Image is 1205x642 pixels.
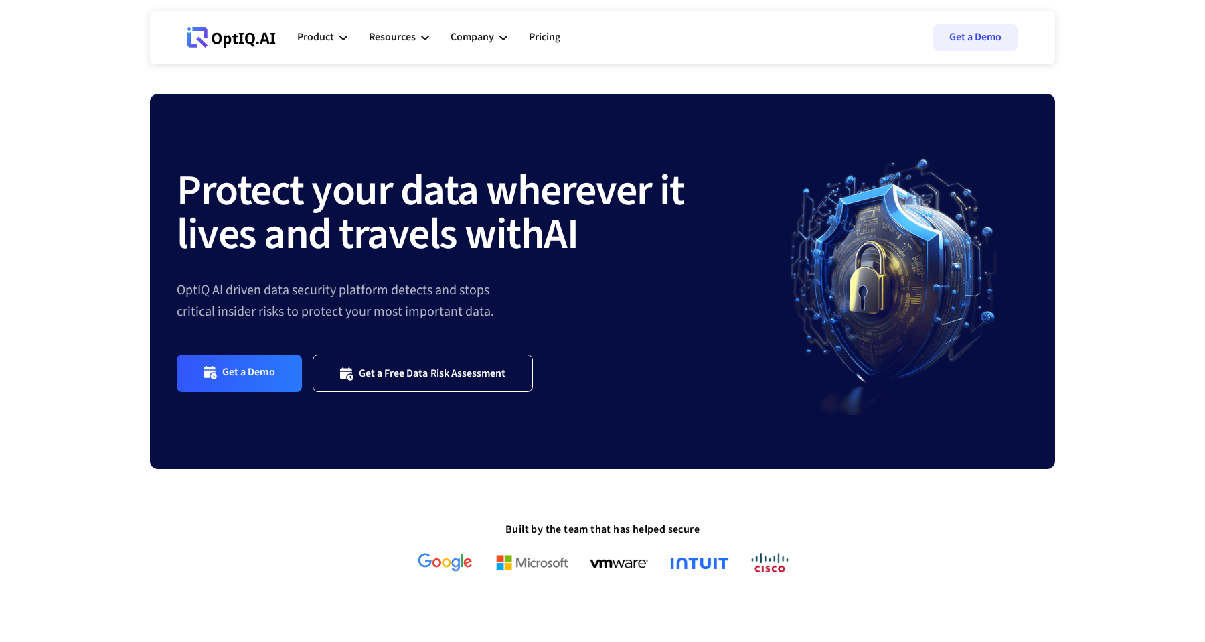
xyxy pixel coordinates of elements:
[177,160,684,265] strong: Protect your data wherever it lives and travels with
[505,522,700,537] strong: Built by the team that has helped secure
[177,279,760,322] div: OptIQ AI driven data security platform detects and stops critical insider risks to protect your m...
[297,28,334,46] div: Product
[297,17,347,58] div: Product
[359,367,506,380] div: Get a Free Data Risk Assessment
[187,17,276,58] a: Webflow Homepage
[544,204,578,265] strong: AI
[529,17,560,58] a: Pricing
[177,355,302,391] a: Get a Demo
[933,24,1018,51] a: Get a Demo
[369,17,429,58] div: Resources
[313,355,534,391] a: Get a Free Data Risk Assessment
[369,28,416,46] div: Resources
[222,365,275,381] div: Get a Demo
[451,17,507,58] div: Company
[451,28,494,46] div: Company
